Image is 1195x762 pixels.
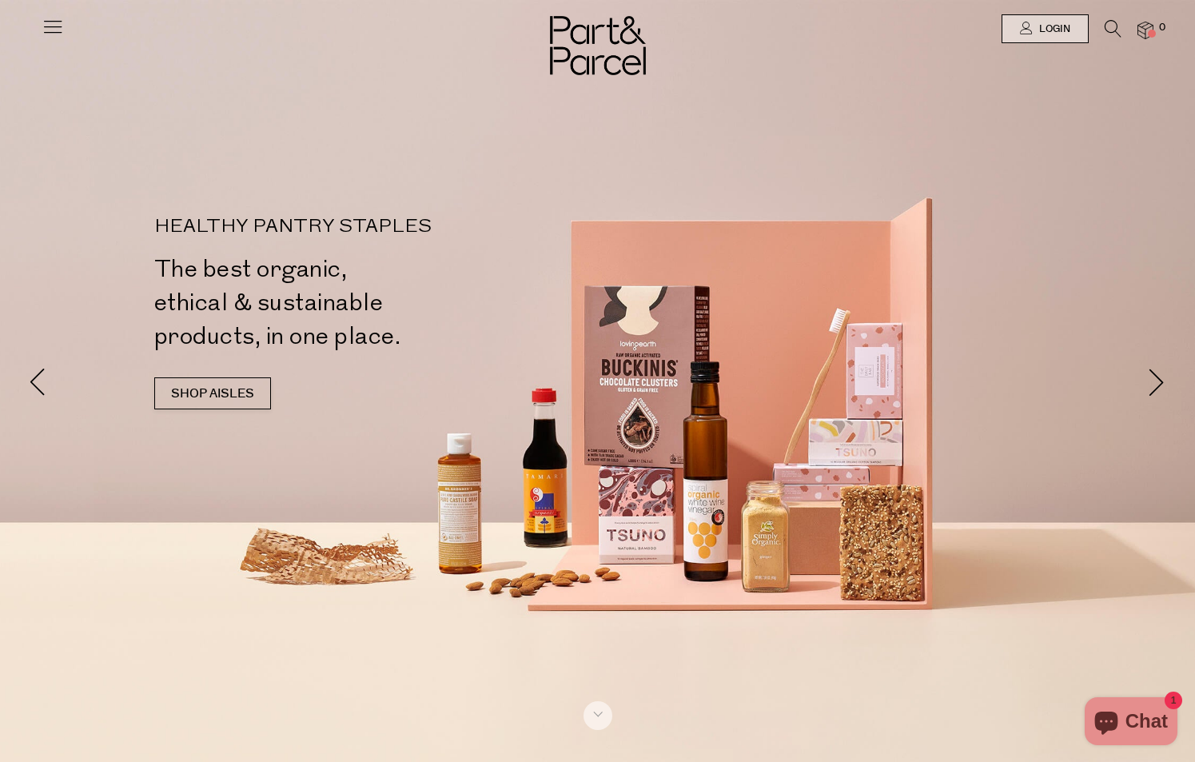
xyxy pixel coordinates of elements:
a: SHOP AISLES [154,377,271,409]
span: Login [1035,22,1070,36]
p: HEALTHY PANTRY STAPLES [154,217,604,237]
span: 0 [1155,21,1169,35]
a: 0 [1137,22,1153,38]
h2: The best organic, ethical & sustainable products, in one place. [154,253,604,353]
a: Login [1002,14,1089,43]
img: Part&Parcel [550,16,646,75]
inbox-online-store-chat: Shopify online store chat [1080,697,1182,749]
